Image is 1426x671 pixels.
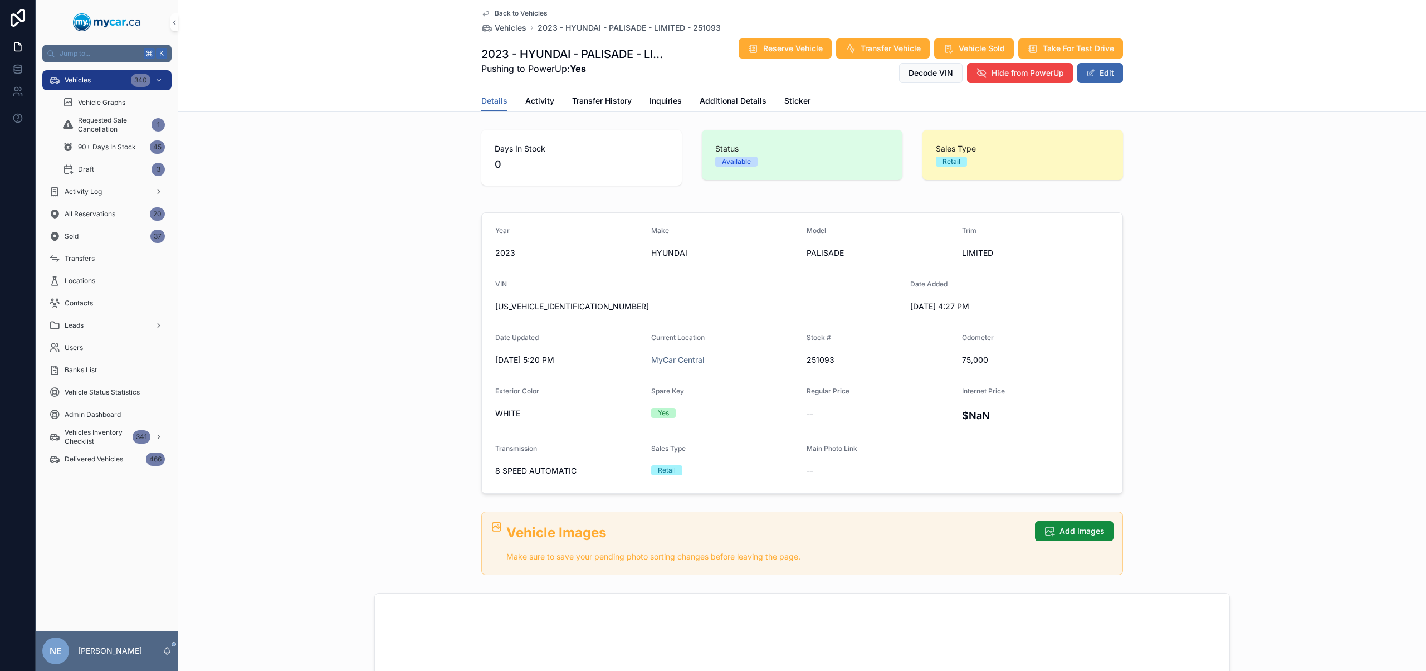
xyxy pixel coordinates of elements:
button: Take For Test Drive [1018,38,1123,59]
a: Draft3 [56,159,172,179]
span: WHITE [495,408,642,419]
h4: $NaN [962,408,1109,423]
a: Leads [42,315,172,335]
span: Model [807,226,826,235]
span: [US_VEHICLE_IDENTIFICATION_NUMBER] [495,301,901,312]
span: Add Images [1059,526,1105,537]
a: Delivered Vehicles466 [42,449,172,469]
a: Contacts [42,293,172,313]
span: Banks List [65,366,97,375]
a: Vehicles340 [42,70,172,90]
span: 0 [495,157,668,172]
span: Take For Test Drive [1043,43,1114,54]
span: -- [807,408,813,419]
div: 20 [150,207,165,221]
span: Back to Vehicles [495,9,547,18]
div: Retail [658,465,676,475]
span: Year [495,226,510,235]
a: Transfer History [572,91,632,113]
a: Details [481,91,507,112]
span: Additional Details [700,95,766,106]
a: Activity Log [42,182,172,202]
span: Status [715,143,889,154]
span: PALISADE [807,247,953,259]
a: 2023 - HYUNDAI - PALISADE - LIMITED - 251093 [538,22,721,33]
button: Vehicle Sold [934,38,1014,59]
h2: Vehicle Images [506,523,1026,542]
span: Current Location [651,333,705,342]
a: 90+ Days In Stock45 [56,137,172,157]
a: Requested Sale Cancellation1 [56,115,172,135]
div: 3 [152,163,165,176]
span: Hide from PowerUp [992,67,1064,79]
a: Banks List [42,360,172,380]
button: Jump to...K [42,45,172,62]
span: Draft [78,165,94,174]
span: K [157,49,166,58]
a: Sold37 [42,226,172,246]
a: All Reservations20 [42,204,172,224]
a: Sticker [784,91,810,113]
strong: Yes [570,63,586,74]
span: Trim [962,226,976,235]
span: Vehicles Inventory Checklist [65,428,128,446]
span: Spare Key [651,387,684,395]
button: Transfer Vehicle [836,38,930,59]
p: [PERSON_NAME] [78,645,142,657]
a: Inquiries [649,91,682,113]
span: Date Updated [495,333,539,342]
span: 90+ Days In Stock [78,143,136,152]
a: Vehicles Inventory Checklist341 [42,427,172,447]
a: Activity [525,91,554,113]
div: 45 [150,140,165,154]
span: Sales Type [936,143,1110,154]
div: ## Vehicle Images Make sure to save your pending photo sorting changes before leaving the page. [506,523,1026,563]
span: Stock # [807,333,831,342]
span: Vehicles [495,22,526,33]
span: Vehicle Graphs [78,98,125,107]
span: Days In Stock [495,143,668,154]
div: 466 [146,453,165,466]
span: 8 SPEED AUTOMATIC [495,465,642,476]
span: Contacts [65,299,93,308]
span: Transmission [495,444,537,453]
span: Odometer [962,333,994,342]
span: HYUNDAI [651,247,798,259]
a: Users [42,338,172,358]
a: Back to Vehicles [481,9,547,18]
span: Vehicles [65,76,91,85]
div: 37 [150,230,165,243]
span: Users [65,343,83,352]
button: Hide from PowerUp [967,63,1073,83]
span: Locations [65,276,95,285]
span: Admin Dashboard [65,410,121,419]
a: Admin Dashboard [42,405,172,425]
span: VIN [495,280,507,288]
a: Transfers [42,249,172,269]
span: Delivered Vehicles [65,455,123,464]
span: NE [50,644,62,658]
span: Vehicle Status Statistics [65,388,140,397]
span: Exterior Color [495,387,539,395]
span: Main Photo Link [807,444,857,453]
span: Requested Sale Cancellation [78,116,147,134]
span: All Reservations [65,210,115,218]
a: Vehicle Graphs [56,93,172,113]
span: 251093 [807,354,953,366]
span: [DATE] 5:20 PM [495,354,642,366]
div: 1 [152,118,165,132]
span: Sales Type [651,444,686,453]
button: Add Images [1035,521,1114,541]
p: Make sure to save your pending photo sorting changes before leaving the page. [506,551,1026,563]
h1: 2023 - HYUNDAI - PALISADE - LIMITED - 251093 [481,46,668,62]
span: 2023 [495,247,642,259]
span: Details [481,95,507,106]
span: Regular Price [807,387,849,395]
span: Activity [525,95,554,106]
button: Decode VIN [899,63,963,83]
span: Leads [65,321,84,330]
span: [DATE] 4:27 PM [910,301,1057,312]
button: Reserve Vehicle [739,38,832,59]
span: 75,000 [962,354,1109,366]
span: Transfers [65,254,95,263]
